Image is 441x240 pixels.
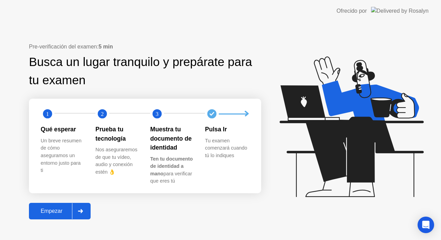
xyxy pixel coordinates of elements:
b: Ten tu documento de identidad a mano [150,156,193,176]
img: Delivered by Rosalyn [371,7,429,15]
div: Empezar [31,208,72,214]
div: para verificar que eres tú [150,155,194,185]
div: Ofrecido por [337,7,367,15]
div: Pulsa Ir [205,125,249,134]
div: Tu examen comenzará cuando tú lo indiques [205,137,249,160]
div: Un breve resumen de cómo aseguramos un entorno justo para ti [41,137,84,174]
div: Pre-verificación del examen: [29,43,261,51]
div: Qué esperar [41,125,84,134]
button: Empezar [29,203,91,219]
text: 2 [101,111,104,117]
div: Busca un lugar tranquilo y prepárate para tu examen [29,53,261,89]
text: 3 [156,111,158,117]
div: Prueba tu tecnología [95,125,139,143]
div: Muestra tu documento de identidad [150,125,194,152]
div: Open Intercom Messenger [418,217,434,233]
text: 1 [46,111,49,117]
b: 5 min [99,44,113,50]
div: Nos aseguraremos de que tu vídeo, audio y conexión estén 👌 [95,146,139,176]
